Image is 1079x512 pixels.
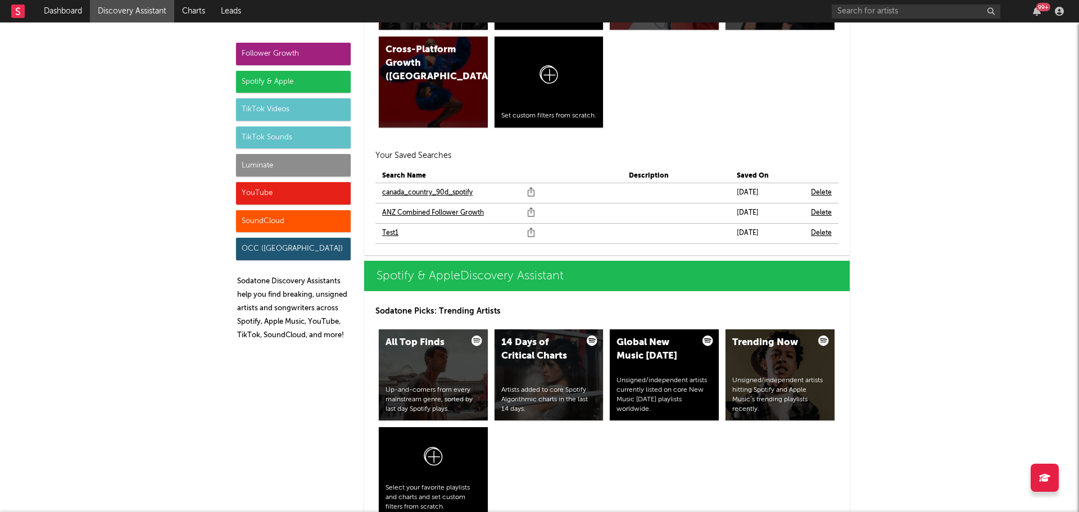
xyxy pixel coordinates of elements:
button: 99+ [1033,7,1041,16]
div: SoundCloud [236,210,351,233]
div: Set custom filters from scratch. [501,111,597,121]
div: All Top Finds [386,336,462,350]
a: Test1 [382,226,398,240]
a: All Top FindsUp-and-comers from every mainstream genre, sorted by last day Spotify plays. [379,329,488,420]
a: Set custom filters from scratch. [495,37,604,128]
td: [DATE] [730,203,804,223]
a: Spotify & AppleDiscovery Assistant [364,261,850,291]
input: Search for artists [832,4,1000,19]
td: Delete [804,223,838,243]
th: Saved On [730,169,804,183]
p: Sodatone Picks: Trending Artists [375,305,838,318]
a: canada_country_90d_spotify [382,186,473,200]
div: Unsigned/independent artists hitting Spotify and Apple Music’s trending playlists recently. [732,376,828,414]
a: Trending NowUnsigned/independent artists hitting Spotify and Apple Music’s trending playlists rec... [726,329,835,420]
a: Global New Music [DATE]Unsigned/independent artists currently listed on core New Music [DATE] pla... [610,329,719,420]
a: 14 Days of Critical ChartsArtists added to core Spotify Algorithmic charts in the last 14 days. [495,329,604,420]
th: Search Name [375,169,622,183]
div: Trending Now [732,336,809,350]
p: Sodatone Discovery Assistants help you find breaking, unsigned artists and songwriters across Spo... [237,275,351,342]
div: Follower Growth [236,43,351,65]
a: ANZ Combined Follower Growth [382,206,484,220]
td: [DATE] [730,223,804,243]
td: Delete [804,203,838,223]
div: TikTok Sounds [236,126,351,149]
div: 14 Days of Critical Charts [501,336,578,363]
a: Cross-Platform Growth ([GEOGRAPHIC_DATA]) [379,37,488,128]
div: Select your favorite playlists and charts and set custom filters from scratch. [386,483,481,511]
div: YouTube [236,182,351,205]
div: Luminate [236,154,351,176]
div: Artists added to core Spotify Algorithmic charts in the last 14 days. [501,386,597,414]
div: Global New Music [DATE] [616,336,693,363]
td: Delete [804,183,838,203]
div: Cross-Platform Growth ([GEOGRAPHIC_DATA]) [386,43,462,84]
div: Spotify & Apple [236,71,351,93]
div: Up-and-comers from every mainstream genre, sorted by last day Spotify plays. [386,386,481,414]
div: OCC ([GEOGRAPHIC_DATA]) [236,238,351,260]
div: Unsigned/independent artists currently listed on core New Music [DATE] playlists worldwide. [616,376,712,414]
div: TikTok Videos [236,98,351,121]
h2: Your Saved Searches [375,149,838,162]
td: [DATE] [730,183,804,203]
div: 99 + [1036,3,1050,11]
th: Description [622,169,730,183]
